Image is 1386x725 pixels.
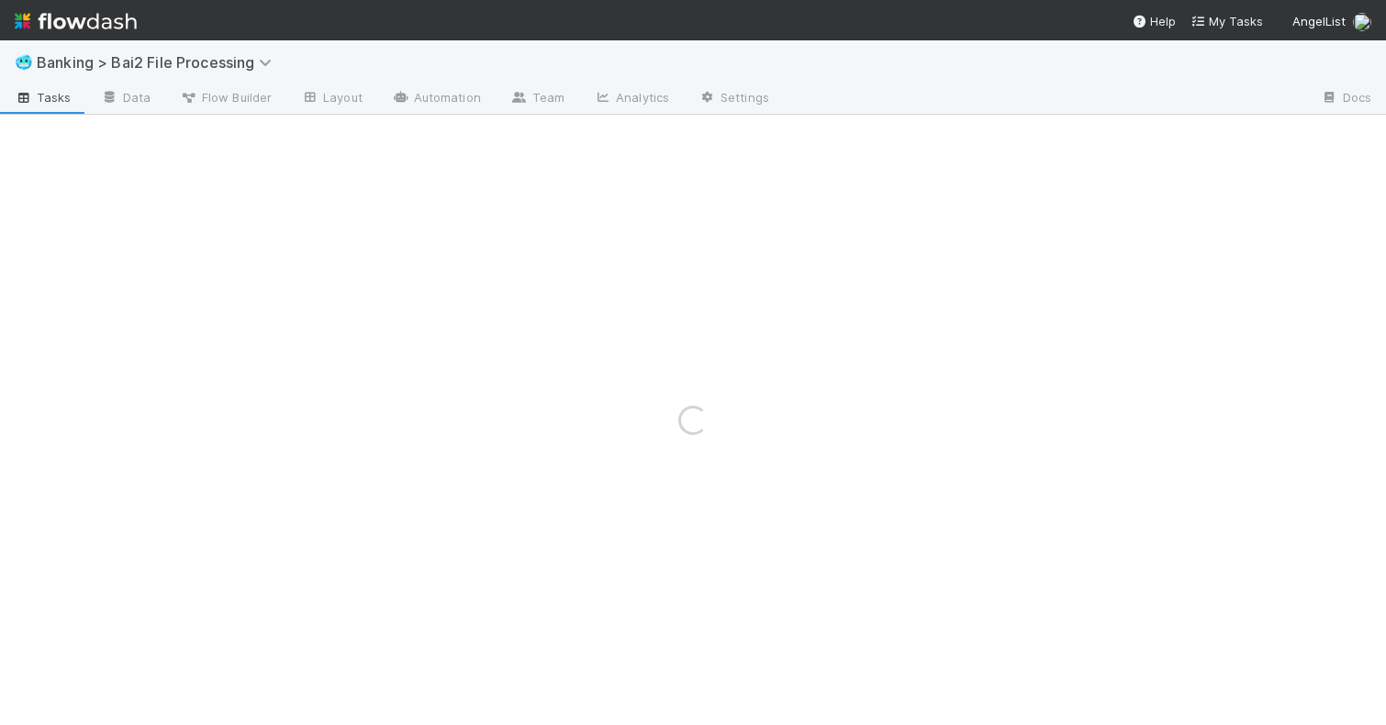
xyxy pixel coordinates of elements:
[684,84,784,114] a: Settings
[1306,84,1386,114] a: Docs
[15,54,33,70] span: 🥶
[1132,12,1176,30] div: Help
[286,84,377,114] a: Layout
[37,53,281,72] span: Banking > Bai2 File Processing
[165,84,286,114] a: Flow Builder
[377,84,496,114] a: Automation
[496,84,579,114] a: Team
[1353,13,1371,31] img: avatar_571adf04-33e8-4205-80f0-83f56503bf42.png
[15,88,72,106] span: Tasks
[180,88,272,106] span: Flow Builder
[86,84,165,114] a: Data
[15,6,137,37] img: logo-inverted-e16ddd16eac7371096b0.svg
[579,84,684,114] a: Analytics
[1292,14,1346,28] span: AngelList
[1190,12,1263,30] a: My Tasks
[1190,14,1263,28] span: My Tasks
